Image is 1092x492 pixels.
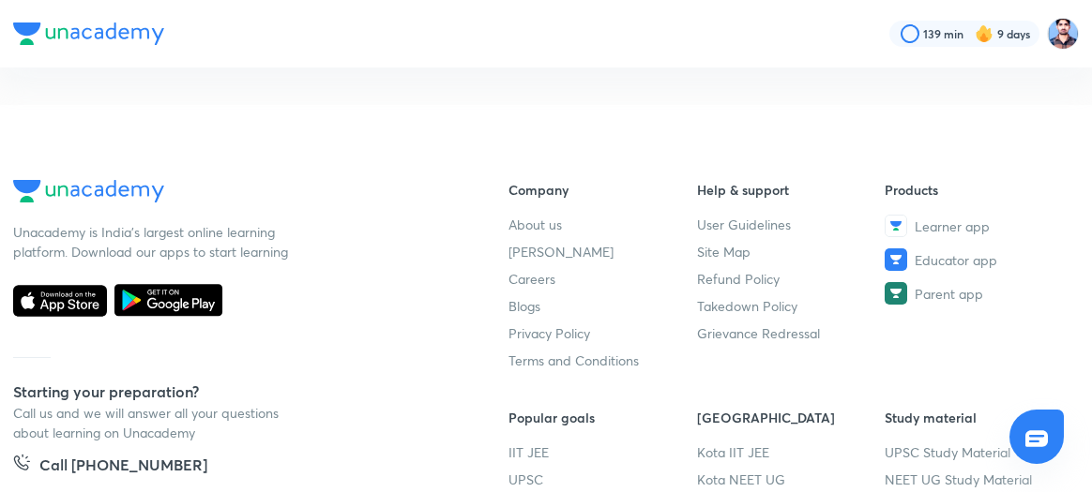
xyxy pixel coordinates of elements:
h6: [GEOGRAPHIC_DATA] [697,408,886,427]
h6: Company [508,180,697,200]
p: Call us and we will answer all your questions about learning on Unacademy [13,403,295,442]
a: About us [508,215,697,234]
a: Grievance Redressal [697,323,886,343]
img: Company Logo [13,180,164,202]
h6: Products [885,180,1073,200]
a: Terms and Conditions [508,350,697,370]
img: Company Logo [13,22,164,45]
span: Educator app [915,250,997,270]
a: Kota IIT JEE [697,442,886,462]
a: Call [PHONE_NUMBER] [13,454,207,480]
h6: Help & support [697,180,886,200]
a: UPSC Study Material [885,442,1073,462]
a: User Guidelines [697,215,886,234]
a: NEET UG Study Material [885,470,1073,489]
span: Learner app [915,216,990,236]
h5: Starting your preparation? [13,380,448,403]
a: Parent app [885,282,1073,305]
a: [PERSON_NAME] [508,242,697,261]
img: Learner app [885,215,907,237]
img: Parent app [885,282,907,305]
a: Blogs [508,296,697,316]
a: Careers [508,269,697,289]
p: Unacademy is India’s largest online learning platform. Download our apps to start learning [13,222,295,261]
h5: Call [PHONE_NUMBER] [39,454,207,480]
a: UPSC [508,470,697,489]
a: Site Map [697,242,886,261]
img: streak [975,24,993,43]
img: Educator app [885,248,907,271]
a: Refund Policy [697,269,886,289]
a: Privacy Policy [508,323,697,343]
img: Irfan Qurashi [1047,18,1079,50]
a: Educator app [885,248,1073,271]
a: Takedown Policy [697,296,886,316]
h6: Study material [885,408,1073,427]
a: Learner app [885,215,1073,237]
span: Careers [508,269,555,289]
span: Parent app [915,284,983,304]
a: Kota NEET UG [697,470,886,489]
a: IIT JEE [508,442,697,462]
a: Company Logo [13,180,448,207]
h6: Popular goals [508,408,697,427]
